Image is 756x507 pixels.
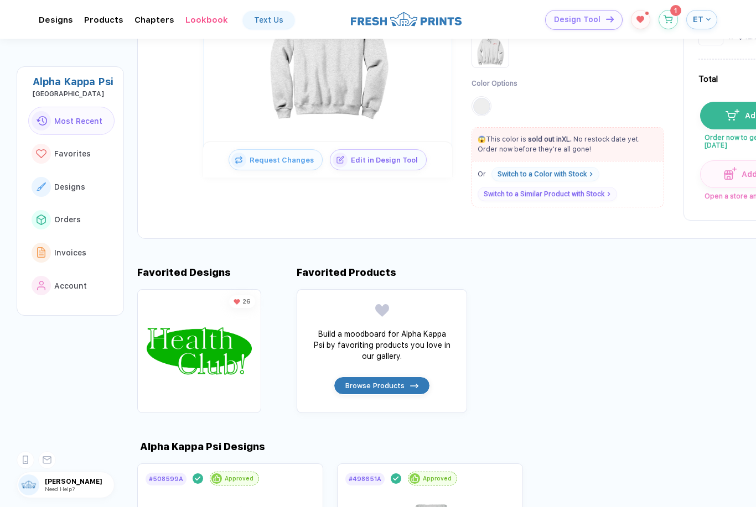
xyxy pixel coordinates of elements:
span: Favorites [54,149,91,158]
div: ChaptersToggle dropdown menu chapters [134,15,174,25]
span: 26 [242,298,251,305]
div: Color Options [472,79,525,88]
button: Design Toolicon [545,10,623,30]
button: ET [686,10,717,29]
img: link to icon [37,182,46,191]
button: iconEdit in Design Tool [330,149,427,170]
span: [PERSON_NAME] [45,478,114,485]
span: 😱 [478,135,486,143]
strong: sold out in XL . [528,135,572,143]
img: link to icon [37,247,46,258]
div: Favorited Designs [137,266,231,278]
span: Invoices [54,248,86,257]
button: link to iconOrders [28,206,115,234]
div: Favorited Products [297,266,396,278]
span: 1 [674,7,677,14]
span: Designs [54,182,85,191]
div: Lookbook [185,15,228,25]
img: link to icon [36,149,46,159]
button: link to iconMost Recent [28,107,115,135]
span: Edit in Design Tool [348,156,426,164]
span: Design Tool [554,15,600,24]
a: Switch to a Color with Stock [491,167,599,181]
img: link to icon [36,116,47,126]
span: Account [54,281,87,290]
button: link to iconAccount [28,271,115,300]
div: Alpha Kappa Psi [33,76,115,87]
div: DesignsToggle dropdown menu [39,15,73,25]
span: Need Help? [45,485,75,492]
img: icon [333,153,348,168]
span: Request Changes [246,156,322,164]
div: Total [698,73,718,85]
sup: 1 [670,5,681,16]
div: LookbookToggle dropdown menu chapters [185,15,228,25]
span: Or [478,170,486,178]
div: # 508599A [149,475,183,483]
span: ET [693,14,703,24]
div: Loyola University Chicago [33,90,115,98]
img: icon [606,16,614,22]
img: link to icon [37,215,46,224]
div: Switch to a Similar Product with Stock [484,190,604,198]
div: Build a moodboard for Alpha Kappa Psi by favoriting products you love in our gallery. [313,328,451,362]
sup: 1 [645,12,649,15]
button: iconRequest Changes [229,149,323,170]
button: link to iconInvoices [28,238,115,267]
button: link to iconFavorites [28,139,115,168]
div: Alpha Kappa Psi Designs [137,441,265,452]
div: Switch to a Color with Stock [498,170,587,178]
div: Text Us [254,15,283,24]
img: user profile [18,474,39,495]
img: link to icon [37,281,46,291]
span: Most Recent [54,117,102,126]
p: This color is No restock date yet. Order now before they're all gone! [472,134,664,154]
img: logo [351,11,462,28]
div: ProductsToggle dropdown menu [84,15,123,25]
img: icon [410,384,418,388]
a: Text Us [243,11,294,29]
button: Browse Productsicon [334,377,429,395]
img: Product Option [474,33,507,66]
img: icon [726,109,739,120]
span: Orders [54,215,81,224]
img: eba1cdf5-7845-4d0a-a47b-4ed70e7e2cb7 [141,292,258,410]
a: Switch to a Similar Product with Stock [478,187,617,201]
div: # 498651A [349,475,381,483]
div: 26 [229,295,255,308]
img: icon [724,167,737,180]
span: Browse Products [345,381,405,390]
img: icon [231,153,246,168]
button: link to iconDesigns [28,173,115,201]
